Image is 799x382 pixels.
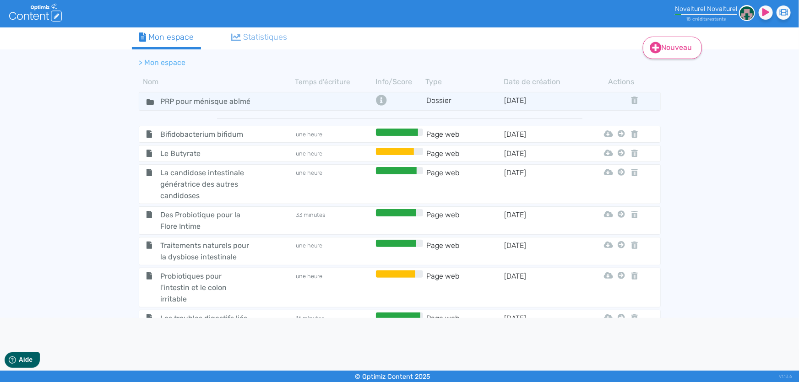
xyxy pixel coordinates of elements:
div: Statistiques [231,31,287,43]
td: 33 minutes [295,209,374,232]
img: 22e04db3d87dca63fc0466179962b81d [739,5,755,21]
td: Page web [425,240,504,263]
th: Actions [615,76,627,87]
a: Nouveau [643,37,702,59]
a: Mon espace [132,27,201,49]
div: Mon espace [139,31,194,43]
small: © Optimiz Content 2025 [355,373,431,381]
td: [DATE] [504,270,582,305]
td: [DATE] [504,95,582,108]
td: [DATE] [504,240,582,263]
td: une heure [295,129,374,140]
td: Page web [425,148,504,159]
th: Info/Score [374,76,426,87]
td: Page web [425,167,504,201]
td: Page web [425,209,504,232]
div: Novalturel Novalturel [675,5,737,13]
th: Type [426,76,504,87]
input: Nom de dossier [153,95,256,108]
small: 18 crédit restant [686,16,726,22]
a: Statistiques [224,27,294,47]
span: s [706,16,708,22]
td: Page web [425,270,504,305]
td: [DATE] [504,129,582,140]
span: s [724,16,726,22]
td: Dossier [425,95,504,108]
span: Des Probiotique pour la Flore Intime [153,209,256,232]
td: [DATE] [504,167,582,201]
th: Temps d'écriture [295,76,374,87]
span: Traitements naturels pour la dysbiose intestinale [153,240,256,263]
span: Le Butyrate [153,148,256,159]
th: Date de création [504,76,582,87]
th: Nom [139,76,295,87]
span: Les troubles digestifs liés au stress [153,312,256,335]
td: Page web [425,129,504,140]
li: > Mon espace [139,57,186,68]
span: Probiotiques pour l'intestin et le colon irritable [153,270,256,305]
div: V1.13.6 [779,371,792,382]
span: La candidose intestinale génératrice des autres candidoses [153,167,256,201]
td: une heure [295,148,374,159]
td: une heure [295,270,374,305]
td: Page web [425,312,504,335]
td: [DATE] [504,148,582,159]
td: une heure [295,167,374,201]
td: [DATE] [504,209,582,232]
span: Bifidobacterium bifidum [153,129,256,140]
td: [DATE] [504,312,582,335]
td: 16 minutes [295,312,374,335]
nav: breadcrumb [132,52,590,74]
td: une heure [295,240,374,263]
